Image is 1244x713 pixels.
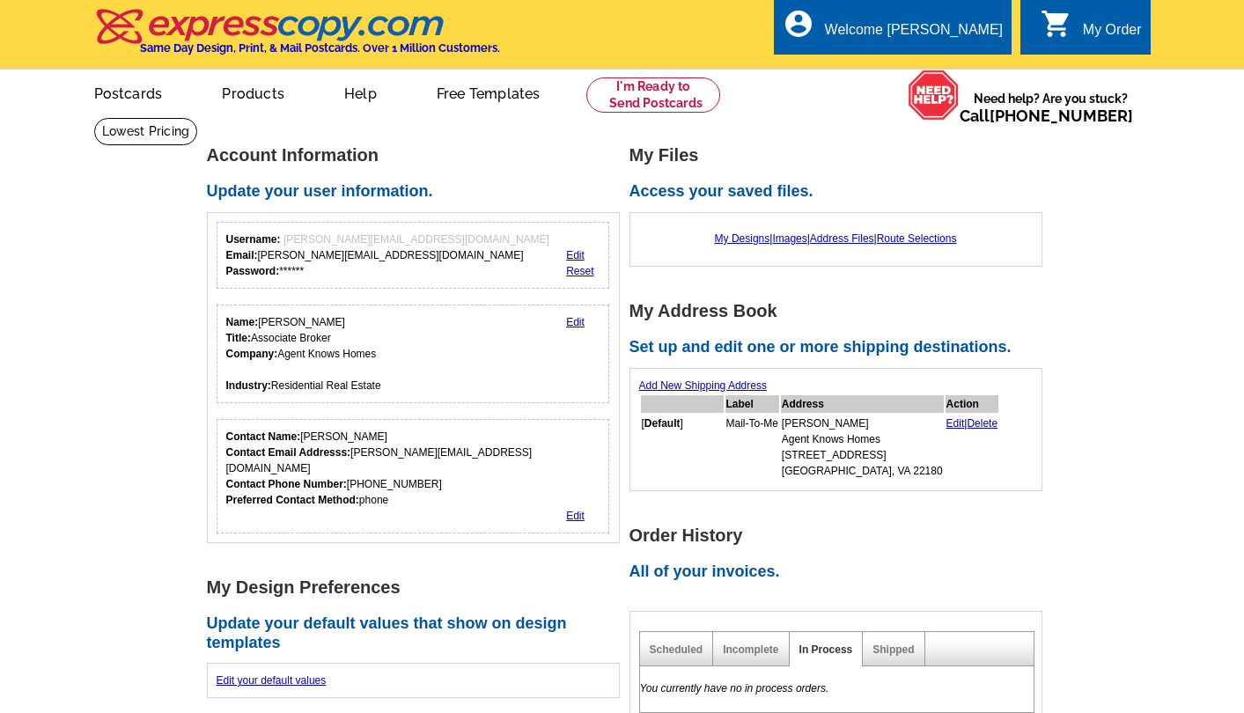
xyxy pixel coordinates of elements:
span: Need help? Are you stuck? [960,90,1142,125]
strong: Contact Phone Number: [226,478,347,490]
a: Shipped [872,643,914,656]
h2: All of your invoices. [629,562,1052,582]
a: Free Templates [409,71,569,113]
a: Incomplete [723,643,778,656]
a: shopping_cart My Order [1041,19,1142,41]
a: Edit [566,316,585,328]
div: Your personal details. [217,305,610,403]
a: Scheduled [650,643,703,656]
a: Images [772,232,806,245]
a: Delete [967,417,997,430]
a: Products [194,71,313,113]
h2: Set up and edit one or more shipping destinations. [629,338,1052,357]
span: [PERSON_NAME][EMAIL_ADDRESS][DOMAIN_NAME] [283,233,549,246]
div: [PERSON_NAME] [PERSON_NAME][EMAIL_ADDRESS][DOMAIN_NAME] [PHONE_NUMBER] phone [226,429,600,508]
th: Label [725,395,779,413]
div: My Order [1083,22,1142,47]
div: [PERSON_NAME][EMAIL_ADDRESS][DOMAIN_NAME] ****** [226,232,549,279]
a: Add New Shipping Address [639,379,767,392]
a: Help [316,71,405,113]
td: [PERSON_NAME] Agent Knows Homes [STREET_ADDRESS] [GEOGRAPHIC_DATA], VA 22180 [781,415,944,480]
h1: My Files [629,146,1052,165]
div: Welcome [PERSON_NAME] [825,22,1003,47]
i: shopping_cart [1041,8,1072,40]
em: You currently have no in process orders. [640,682,829,695]
b: Default [644,417,681,430]
h1: Order History [629,526,1052,545]
div: Who should we contact regarding order issues? [217,419,610,533]
a: Edit [946,417,965,430]
strong: Preferred Contact Method: [226,494,359,506]
td: | [946,415,999,480]
th: Action [946,395,999,413]
a: Edit [566,510,585,522]
h1: Account Information [207,146,629,165]
h2: Access your saved files. [629,182,1052,202]
strong: Name: [226,316,259,328]
h2: Update your default values that show on design templates [207,614,629,652]
strong: Email: [226,249,258,261]
div: Your login information. [217,222,610,289]
div: [PERSON_NAME] Associate Broker Agent Knows Homes Residential Real Estate [226,314,381,393]
strong: Company: [226,348,278,360]
a: Edit your default values [217,674,327,687]
a: In Process [799,643,853,656]
strong: Password: [226,265,280,277]
strong: Username: [226,233,281,246]
a: Same Day Design, Print, & Mail Postcards. Over 1 Million Customers. [94,21,500,55]
a: My Designs [715,232,770,245]
strong: Title: [226,332,251,344]
a: Edit [566,249,585,261]
th: Address [781,395,944,413]
a: [PHONE_NUMBER] [990,107,1133,125]
strong: Contact Email Addresss: [226,446,351,459]
h1: My Address Book [629,302,1052,320]
a: Reset [566,265,593,277]
strong: Industry: [226,379,271,392]
span: Call [960,107,1133,125]
div: | | | [639,222,1033,255]
img: help [908,70,960,121]
a: Postcards [66,71,191,113]
i: account_circle [783,8,814,40]
h1: My Design Preferences [207,578,629,597]
td: Mail-To-Me [725,415,779,480]
strong: Contact Name: [226,430,301,443]
h4: Same Day Design, Print, & Mail Postcards. Over 1 Million Customers. [140,41,500,55]
a: Route Selections [877,232,957,245]
td: [ ] [641,415,724,480]
h2: Update your user information. [207,182,629,202]
a: Address Files [810,232,874,245]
